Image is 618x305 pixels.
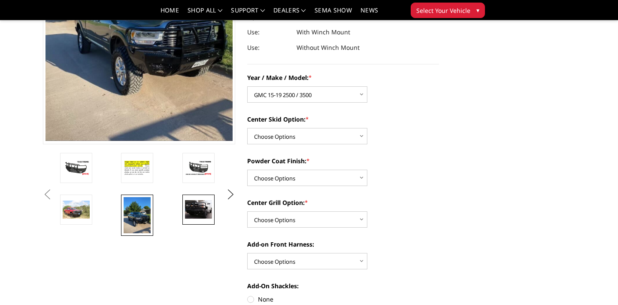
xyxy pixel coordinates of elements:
[416,6,470,15] span: Select Your Vehicle
[247,115,439,124] label: Center Skid Option:
[247,198,439,207] label: Center Grill Option:
[41,188,54,201] button: Previous
[315,7,352,20] a: SEMA Show
[185,160,212,175] img: T2 Series - Extreme Front Bumper (receiver or winch)
[185,200,212,219] img: T2 Series - Extreme Front Bumper (receiver or winch)
[247,240,439,249] label: Add-on Front Harness:
[273,7,306,20] a: Dealers
[360,7,378,20] a: News
[63,201,90,219] img: T2 Series - Extreme Front Bumper (receiver or winch)
[247,73,439,82] label: Year / Make / Model:
[297,24,350,40] dd: With Winch Mount
[297,40,360,55] dd: Without Winch Mount
[231,7,265,20] a: Support
[161,7,179,20] a: Home
[224,188,237,201] button: Next
[476,6,479,15] span: ▾
[63,160,90,175] img: T2 Series - Extreme Front Bumper (receiver or winch)
[247,40,290,55] dt: Use:
[247,24,290,40] dt: Use:
[411,3,485,18] button: Select Your Vehicle
[247,281,439,290] label: Add-On Shackles:
[188,7,222,20] a: shop all
[124,197,151,234] img: T2 Series - Extreme Front Bumper (receiver or winch)
[247,295,439,304] label: None
[247,156,439,165] label: Powder Coat Finish:
[124,159,151,177] img: T2 Series - Extreme Front Bumper (receiver or winch)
